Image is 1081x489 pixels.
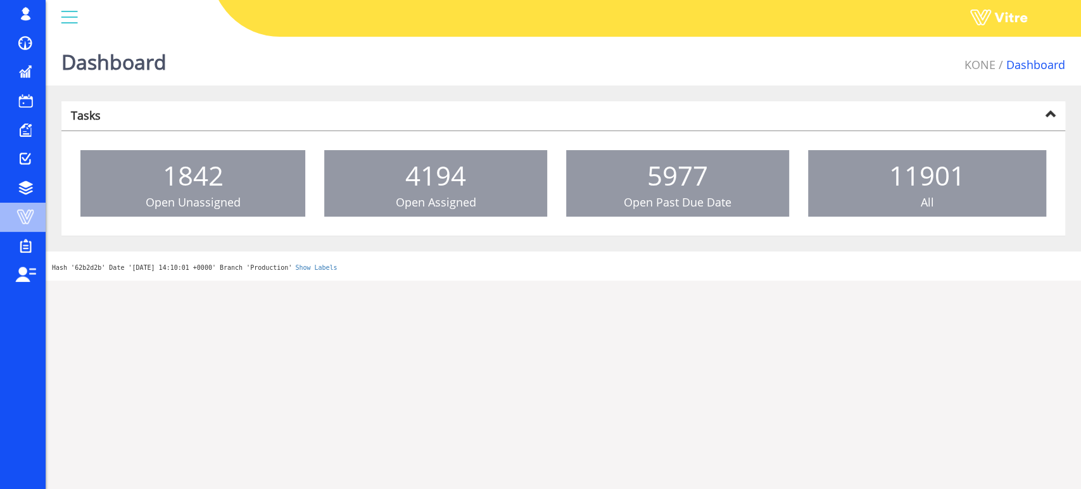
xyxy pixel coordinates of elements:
[52,264,292,271] span: Hash '62b2d2b' Date '[DATE] 14:10:01 +0000' Branch 'Production'
[163,157,224,193] span: 1842
[80,150,305,217] a: 1842 Open Unassigned
[61,32,167,86] h1: Dashboard
[996,57,1065,73] li: Dashboard
[964,57,996,72] a: KONE
[405,157,466,193] span: 4194
[396,194,476,210] span: Open Assigned
[146,194,241,210] span: Open Unassigned
[624,194,731,210] span: Open Past Due Date
[808,150,1046,217] a: 11901 All
[921,194,934,210] span: All
[889,157,965,193] span: 11901
[71,108,101,123] strong: Tasks
[295,264,337,271] a: Show Labels
[324,150,547,217] a: 4194 Open Assigned
[647,157,708,193] span: 5977
[566,150,789,217] a: 5977 Open Past Due Date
